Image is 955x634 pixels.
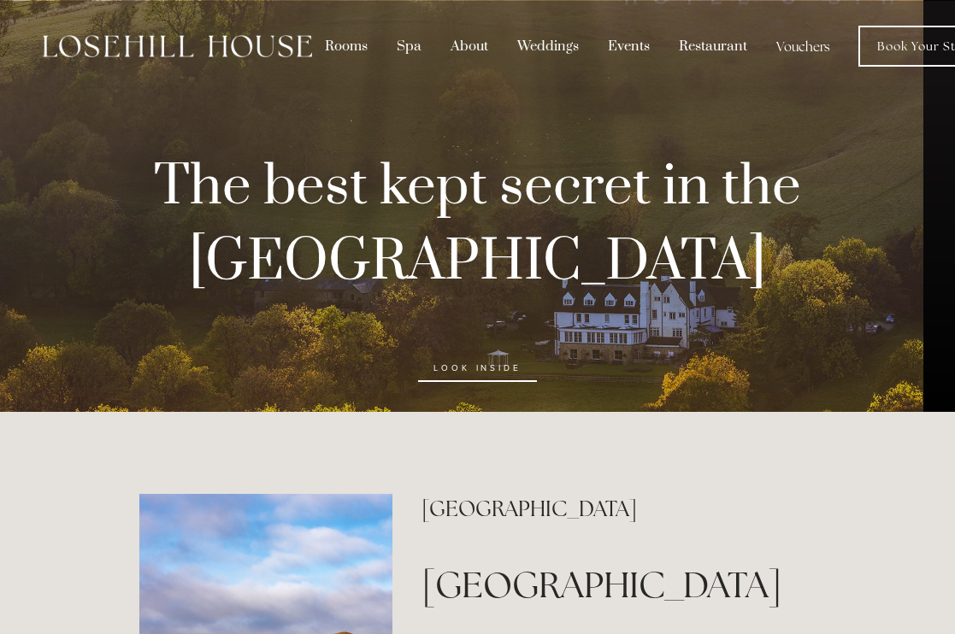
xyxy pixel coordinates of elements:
div: Spa [384,30,434,62]
h2: [GEOGRAPHIC_DATA] [421,494,816,524]
div: Rooms [312,30,380,62]
a: Vouchers [763,30,843,62]
strong: The best kept secret in the [GEOGRAPHIC_DATA] [154,152,813,297]
div: Weddings [504,30,592,62]
h1: [GEOGRAPHIC_DATA] [421,560,816,610]
div: About [438,30,501,62]
div: Restaurant [666,30,760,62]
a: look inside [418,355,536,382]
div: Events [595,30,663,62]
img: Losehill House [43,35,312,57]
